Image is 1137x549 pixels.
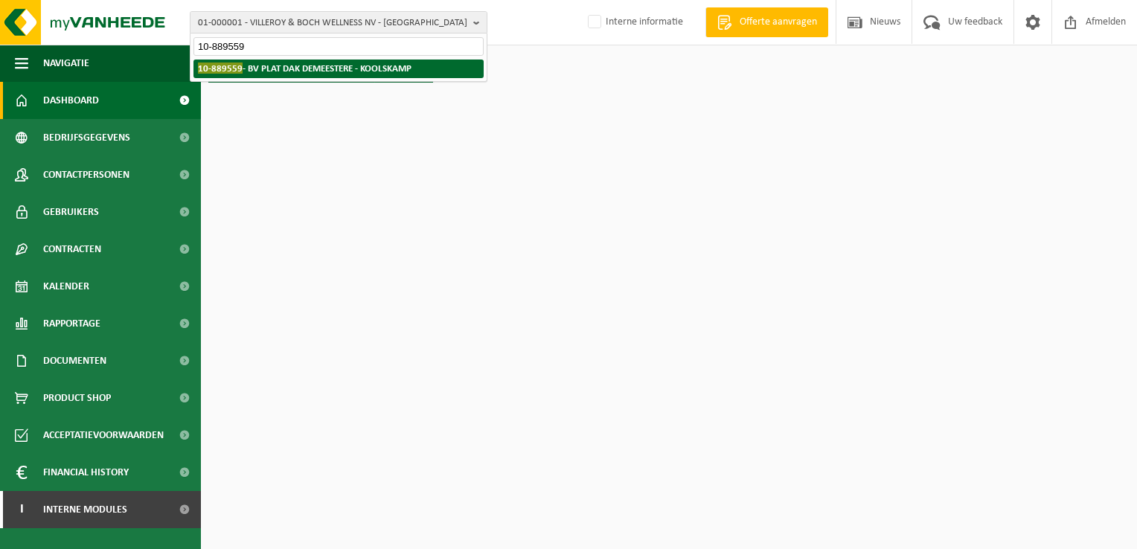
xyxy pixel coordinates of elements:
[43,268,89,305] span: Kalender
[43,417,164,454] span: Acceptatievoorwaarden
[43,231,101,268] span: Contracten
[198,12,467,34] span: 01-000001 - VILLEROY & BOCH WELLNESS NV - [GEOGRAPHIC_DATA]
[43,379,111,417] span: Product Shop
[43,454,129,491] span: Financial History
[736,15,821,30] span: Offerte aanvragen
[43,45,89,82] span: Navigatie
[43,491,127,528] span: Interne modules
[43,193,99,231] span: Gebruikers
[15,491,28,528] span: I
[43,342,106,379] span: Documenten
[43,305,100,342] span: Rapportage
[43,156,129,193] span: Contactpersonen
[43,82,99,119] span: Dashboard
[193,37,484,56] input: Zoeken naar gekoppelde vestigingen
[198,62,411,74] strong: - BV PLAT DAK DEMEESTERE - KOOLSKAMP
[43,119,130,156] span: Bedrijfsgegevens
[198,62,243,74] span: 10-889559
[190,11,487,33] button: 01-000001 - VILLEROY & BOCH WELLNESS NV - [GEOGRAPHIC_DATA]
[585,11,683,33] label: Interne informatie
[705,7,828,37] a: Offerte aanvragen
